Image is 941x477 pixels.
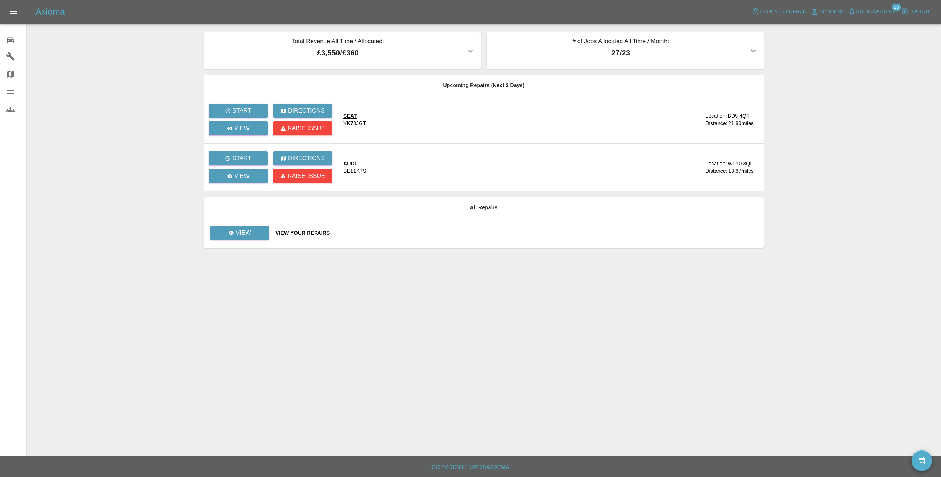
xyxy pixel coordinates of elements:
[343,160,367,167] div: AUDI
[899,6,932,17] button: Logout
[273,121,332,135] button: Raise issue
[232,154,251,163] p: Start
[343,112,667,127] a: SEATYK73JGT
[204,32,481,69] button: Total Revenue All Time / Allocated:£3,550/£360
[288,124,325,133] p: Raise issue
[343,120,366,127] div: YK73JGT
[4,3,22,21] button: Open drawer
[236,229,251,237] p: View
[209,151,268,165] button: Start
[705,160,727,167] div: Location:
[728,112,749,120] div: BD9 4QT
[912,450,932,471] button: availability
[856,7,895,16] span: Notifications
[273,151,332,165] button: Directions
[210,230,270,236] a: View
[750,6,808,17] button: Help & Feedback
[493,37,749,47] p: # of Jobs Allocated All Time / Month:
[728,167,758,175] div: 13.87 miles
[909,7,930,16] span: Logout
[673,160,758,175] a: Location:WF10 3QLDistance:13.87miles
[728,160,753,167] div: WF10 3QL
[275,229,758,237] a: View Your Repairs
[209,104,268,118] button: Start
[892,4,901,11] span: 23
[343,160,667,175] a: AUDIBE11KTS
[234,172,250,181] p: View
[273,169,332,183] button: Raise issue
[487,32,764,69] button: # of Jobs Allocated All Time / Month:27/23
[210,37,466,47] p: Total Revenue All Time / Allocated:
[808,6,846,18] a: Account
[820,8,844,16] span: Account
[210,226,269,240] a: View
[210,47,466,58] p: £3,550 / £360
[705,167,728,175] div: Distance:
[705,112,727,120] div: Location:
[846,6,896,17] button: Notifications
[273,104,332,118] button: Directions
[343,167,367,175] div: BE11KTS
[705,120,728,127] div: Distance:
[209,169,268,183] a: View
[288,106,325,115] p: Directions
[343,112,366,120] div: SEAT
[35,6,65,18] h5: Axioma
[6,462,935,473] h6: Copyright © 2025 Axioma
[728,120,758,127] div: 21.80 miles
[204,197,764,218] th: All Repairs
[234,124,250,133] p: View
[209,121,268,135] a: View
[673,112,758,127] a: Location:BD9 4QTDistance:21.80miles
[493,47,749,58] p: 27 / 23
[288,172,325,181] p: Raise issue
[204,75,764,96] th: Upcoming Repairs (Next 3 Days)
[232,106,251,115] p: Start
[288,154,325,163] p: Directions
[760,7,806,16] span: Help & Feedback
